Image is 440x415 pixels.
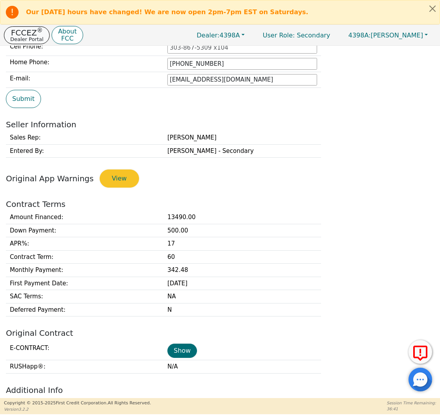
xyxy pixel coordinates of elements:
[387,406,436,412] p: 36:41
[58,28,76,35] p: About
[6,211,163,224] td: Amount Financed :
[163,264,321,277] td: 342.48
[163,237,321,251] td: 17
[163,290,321,303] td: NA
[6,224,163,237] td: Down Payment :
[26,8,308,16] b: Our [DATE] hours have changed! We are now open 2pm-7pm EST on Saturdays.
[167,344,197,358] button: Show
[425,0,440,17] button: Close alert
[6,290,163,303] td: SAC Terms :
[6,328,434,338] h2: Original Contract
[163,224,321,237] td: 500.00
[6,72,163,88] td: E-mail:
[6,250,163,264] td: Contract Term :
[6,385,434,395] h2: Additional Info
[6,360,163,374] td: RUSHapp® :
[197,32,219,39] span: Dealer:
[6,199,434,209] h2: Contract Terms
[6,56,163,72] td: Home Phone:
[10,37,43,42] p: Dealer Portal
[167,58,317,70] input: 303-867-5309 x104
[108,400,151,406] span: All Rights Reserved.
[6,303,163,316] td: Deferred Payment :
[6,277,163,290] td: First Payment Date :
[255,28,338,43] a: User Role: Secondary
[197,32,240,39] span: 4398A
[387,400,436,406] p: Session Time Remaining:
[6,40,163,56] td: Cell Phone:
[348,32,423,39] span: [PERSON_NAME]
[340,29,436,41] button: 4398A:[PERSON_NAME]
[4,406,151,412] p: Version 3.2.2
[188,29,253,41] button: Dealer:4398A
[52,26,83,45] button: AboutFCC
[263,32,295,39] span: User Role :
[6,237,163,251] td: APR% :
[408,340,432,364] button: Report Error to FCC
[6,174,94,183] span: Original App Warnings
[163,250,321,264] td: 60
[167,42,317,54] input: 303-867-5309 x104
[37,27,43,34] sup: ®
[58,35,76,42] p: FCC
[163,360,321,374] td: N/A
[163,303,321,316] td: N
[6,264,163,277] td: Monthly Payment :
[348,32,371,39] span: 4398A:
[4,400,151,407] p: Copyright © 2015- 2025 First Credit Corporation.
[6,90,41,108] button: Submit
[6,144,163,158] td: Entered By:
[255,28,338,43] p: Secondary
[6,131,163,144] td: Sales Rep:
[6,342,163,360] td: E-CONTRACT :
[100,169,139,188] button: View
[6,120,434,129] h2: Seller Information
[4,26,50,44] button: FCCEZ®Dealer Portal
[163,131,321,144] td: [PERSON_NAME]
[10,29,43,37] p: FCCEZ
[163,277,321,290] td: [DATE]
[163,211,321,224] td: 13490.00
[163,144,321,158] td: [PERSON_NAME] - Secondary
